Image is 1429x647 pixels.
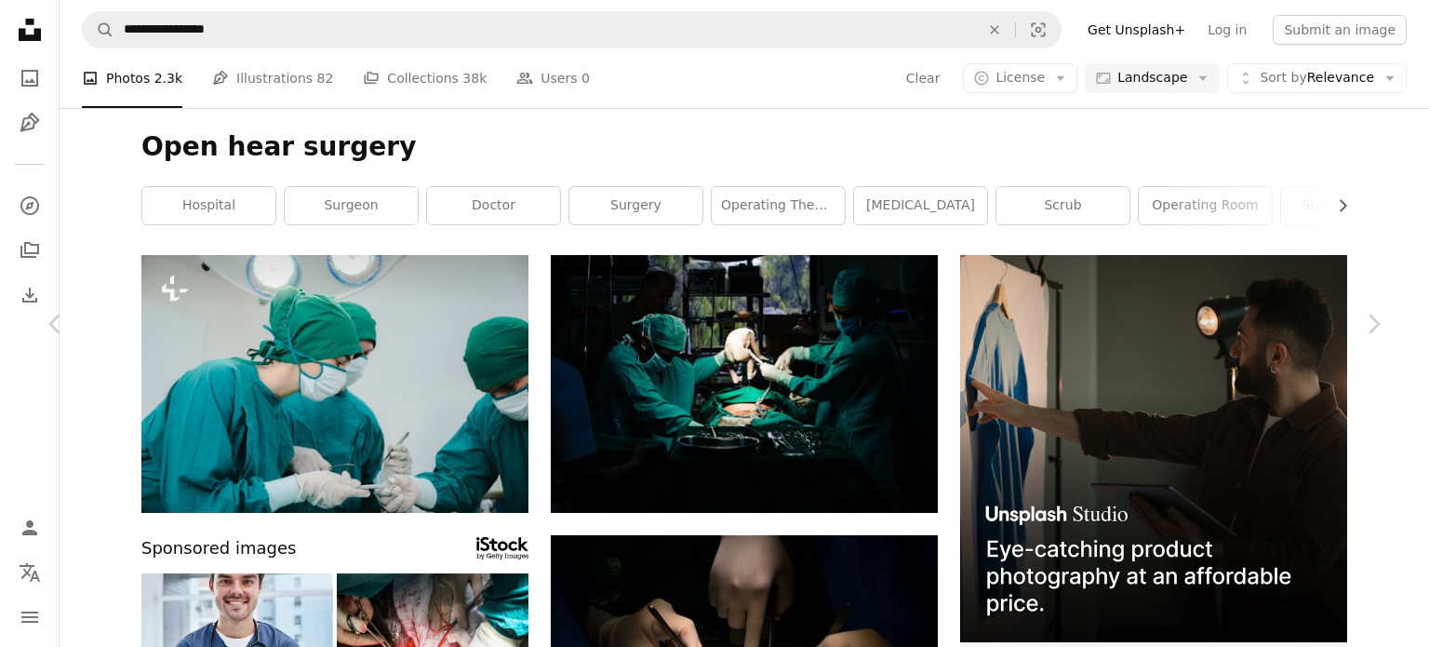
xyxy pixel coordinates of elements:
[1273,15,1407,45] button: Submit an image
[11,187,48,224] a: Explore
[712,187,845,224] a: operating theatre
[462,68,487,88] span: 38k
[963,63,1077,93] button: License
[551,255,938,513] img: man in green long sleeve shirt sitting beside man in white long sleeve shirt
[82,11,1062,48] form: Find visuals sitewide
[581,68,590,88] span: 0
[11,509,48,546] a: Log in / Sign up
[854,187,987,224] a: [MEDICAL_DATA]
[1076,15,1196,45] a: Get Unsplash+
[141,535,296,562] span: Sponsored images
[317,68,334,88] span: 82
[1260,69,1374,88] span: Relevance
[551,375,938,392] a: man in green long sleeve shirt sitting beside man in white long sleeve shirt
[1085,63,1220,93] button: Landscape
[1117,69,1187,88] span: Landscape
[569,187,702,224] a: surgery
[141,255,528,513] img: professional surgeon doctor teamwork person working in hospital operation room with surgery medic...
[1281,187,1414,224] a: surgical team
[1260,70,1306,85] span: Sort by
[1139,187,1272,224] a: operating room
[1326,187,1347,224] button: scroll list to the right
[11,232,48,269] a: Collections
[974,12,1015,47] button: Clear
[11,104,48,142] a: Illustrations
[996,187,1129,224] a: scrub
[1227,63,1407,93] button: Sort byRelevance
[905,63,942,93] button: Clear
[1016,12,1061,47] button: Visual search
[11,554,48,591] button: Language
[212,48,333,108] a: Illustrations 82
[11,60,48,97] a: Photos
[516,48,590,108] a: Users 0
[141,375,528,392] a: professional surgeon doctor teamwork person working in hospital operation room with surgery medic...
[363,48,487,108] a: Collections 38k
[1317,235,1429,413] a: Next
[1196,15,1258,45] a: Log in
[141,130,1347,164] h1: Open hear surgery
[960,255,1347,642] img: file-1715714098234-25b8b4e9d8faimage
[83,12,114,47] button: Search Unsplash
[995,70,1045,85] span: License
[142,187,275,224] a: hospital
[427,187,560,224] a: doctor
[285,187,418,224] a: surgeon
[11,599,48,636] button: Menu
